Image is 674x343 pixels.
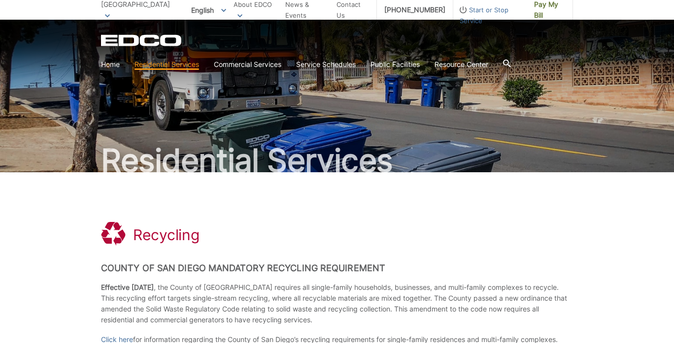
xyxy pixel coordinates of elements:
a: Resource Center [435,59,488,70]
strong: Effective [DATE] [101,283,154,291]
h2: County of San Diego Mandatory Recycling Requirement [101,263,573,274]
a: Service Schedules [296,59,356,70]
span: English [184,2,234,18]
a: Commercial Services [214,59,281,70]
a: Residential Services [135,59,199,70]
p: , the County of [GEOGRAPHIC_DATA] requires all single-family households, businesses, and multi-fa... [101,282,573,325]
h1: Recycling [133,226,200,244]
h2: Residential Services [101,145,573,176]
a: EDCD logo. Return to the homepage. [101,34,183,46]
a: Public Facilities [371,59,420,70]
a: Home [101,59,120,70]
